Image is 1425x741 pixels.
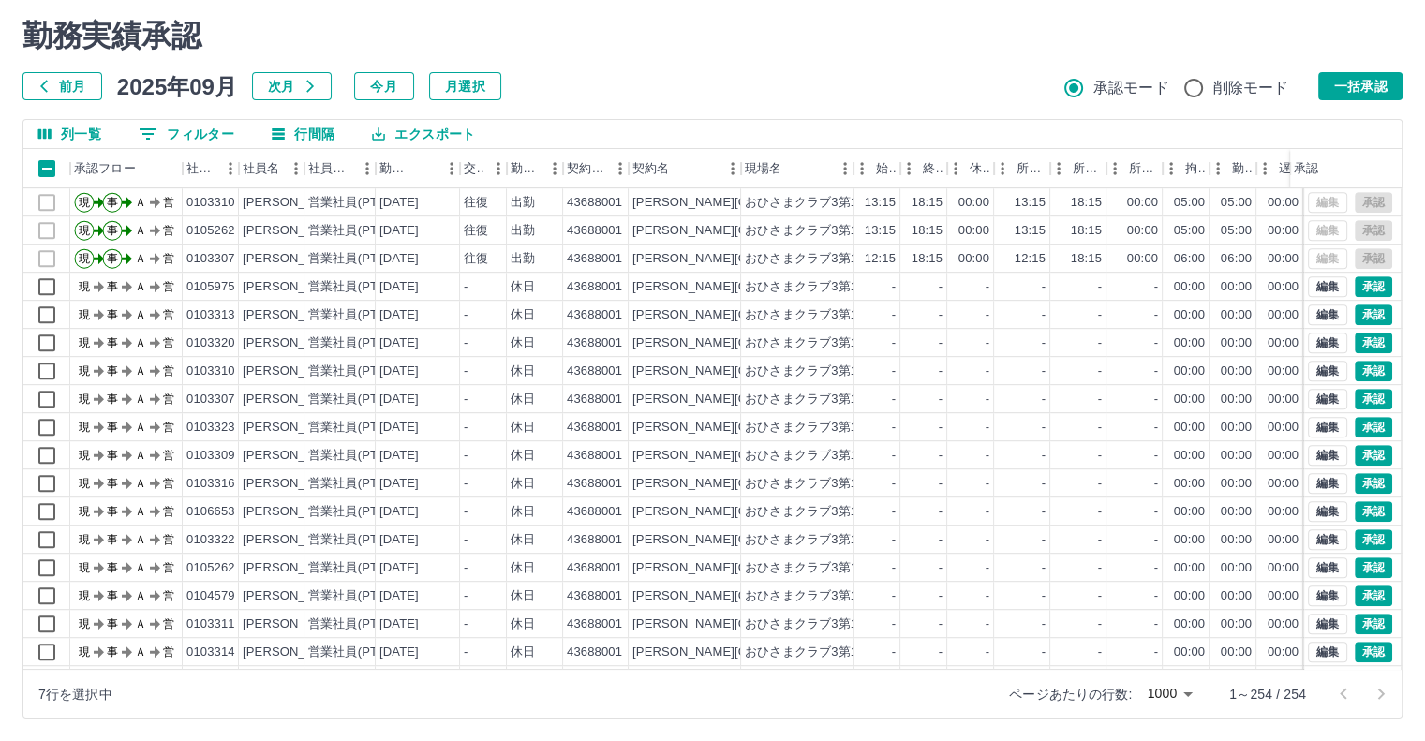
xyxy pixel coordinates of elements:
[379,222,419,240] div: [DATE]
[745,363,857,380] div: おひさまクラブ3第1
[464,306,468,324] div: -
[379,419,419,437] div: [DATE]
[511,194,535,212] div: 出勤
[541,155,569,183] button: メニュー
[1308,585,1347,606] button: 編集
[1210,149,1256,188] div: 勤務
[186,447,235,465] div: 0103309
[243,363,345,380] div: [PERSON_NAME]
[1355,529,1392,550] button: 承認
[243,391,345,408] div: [PERSON_NAME]
[939,363,943,380] div: -
[939,391,943,408] div: -
[900,149,947,188] div: 終業
[354,72,414,100] button: 今月
[1163,149,1210,188] div: 拘束
[947,149,994,188] div: 休憩
[741,149,854,188] div: 現場名
[308,250,407,268] div: 営業社員(PT契約)
[464,419,468,437] div: -
[183,149,239,188] div: 社員番号
[1355,445,1392,466] button: 承認
[1185,149,1206,188] div: 拘束
[1355,389,1392,409] button: 承認
[1017,149,1046,188] div: 所定開始
[632,149,669,188] div: 契約名
[79,252,90,265] text: 現
[1042,306,1046,324] div: -
[308,391,407,408] div: 営業社員(PT契約)
[1213,77,1289,99] span: 削除モード
[892,278,896,296] div: -
[939,306,943,324] div: -
[986,306,989,324] div: -
[243,149,279,188] div: 社員名
[567,419,622,437] div: 43688001
[511,222,535,240] div: 出勤
[939,419,943,437] div: -
[1308,501,1347,522] button: 編集
[507,149,563,188] div: 勤務区分
[1154,391,1158,408] div: -
[22,18,1403,53] h2: 勤務実績承認
[1127,250,1158,268] div: 00:00
[892,391,896,408] div: -
[632,222,864,240] div: [PERSON_NAME][GEOGRAPHIC_DATA]
[379,278,419,296] div: [DATE]
[632,447,864,465] div: [PERSON_NAME][GEOGRAPHIC_DATA]
[632,250,864,268] div: [PERSON_NAME][GEOGRAPHIC_DATA]
[107,421,118,434] text: 事
[22,72,102,100] button: 前月
[1308,417,1347,437] button: 編集
[745,306,857,324] div: おひさまクラブ3第1
[79,280,90,293] text: 現
[107,336,118,349] text: 事
[1268,250,1299,268] div: 00:00
[876,149,897,188] div: 始業
[107,364,118,378] text: 事
[745,222,857,240] div: おひさまクラブ3第1
[632,419,864,437] div: [PERSON_NAME][GEOGRAPHIC_DATA]
[1221,194,1252,212] div: 05:00
[1154,334,1158,352] div: -
[1355,361,1392,381] button: 承認
[282,155,310,183] button: メニュー
[958,250,989,268] div: 00:00
[186,278,235,296] div: 0105975
[135,280,146,293] text: Ａ
[308,278,407,296] div: 営業社員(PT契約)
[308,363,407,380] div: 営業社員(PT契約)
[1308,304,1347,325] button: 編集
[1308,333,1347,353] button: 編集
[912,194,943,212] div: 18:15
[1071,250,1102,268] div: 18:15
[632,334,864,352] div: [PERSON_NAME][GEOGRAPHIC_DATA]
[186,306,235,324] div: 0103313
[1221,222,1252,240] div: 05:00
[1355,417,1392,437] button: 承認
[163,280,174,293] text: 営
[79,224,90,237] text: 現
[1268,222,1299,240] div: 00:00
[745,250,857,268] div: おひさまクラブ3第1
[460,149,507,188] div: 交通費
[745,278,857,296] div: おひさまクラブ3第1
[186,250,235,268] div: 0103307
[308,447,407,465] div: 営業社員(PT契約)
[632,306,864,324] div: [PERSON_NAME][GEOGRAPHIC_DATA]
[1127,194,1158,212] div: 00:00
[464,447,468,465] div: -
[308,334,407,352] div: 営業社員(PT契約)
[107,224,118,237] text: 事
[1268,363,1299,380] div: 00:00
[1221,419,1252,437] div: 00:00
[304,149,376,188] div: 社員区分
[186,222,235,240] div: 0105262
[745,334,857,352] div: おひさまクラブ3第1
[939,278,943,296] div: -
[379,194,419,212] div: [DATE]
[865,222,896,240] div: 13:15
[1129,149,1159,188] div: 所定休憩
[1308,614,1347,634] button: 編集
[379,250,419,268] div: [DATE]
